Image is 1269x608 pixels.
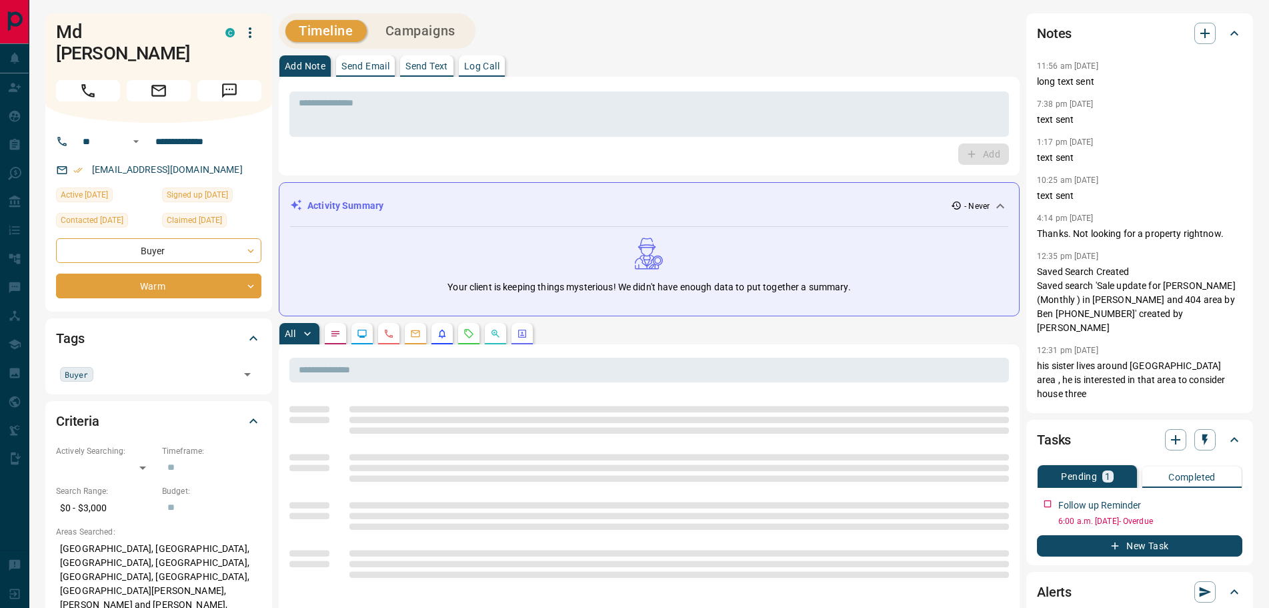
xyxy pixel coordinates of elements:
[1037,61,1098,71] p: 11:56 am [DATE]
[1037,113,1242,127] p: text sent
[285,61,325,71] p: Add Note
[1037,576,1242,608] div: Alerts
[1037,424,1242,456] div: Tasks
[330,328,341,339] svg: Notes
[56,497,155,519] p: $0 - $3,000
[1037,137,1094,147] p: 1:17 pm [DATE]
[56,322,261,354] div: Tags
[1105,472,1110,481] p: 1
[437,328,447,339] svg: Listing Alerts
[285,329,295,338] p: All
[1037,227,1242,241] p: Thanks. Not looking for a property rightnow.
[1037,99,1094,109] p: 7:38 pm [DATE]
[56,21,205,64] h1: Md [PERSON_NAME]
[341,61,389,71] p: Send Email
[56,80,120,101] span: Call
[964,200,990,212] p: - Never
[127,80,191,101] span: Email
[56,274,261,298] div: Warm
[1058,499,1141,513] p: Follow up Reminder
[56,238,261,263] div: Buyer
[357,328,367,339] svg: Lead Browsing Activity
[162,485,261,497] p: Budget:
[225,28,235,37] div: condos.ca
[447,280,850,294] p: Your client is keeping things mysterious! We didn't have enough data to put together a summary.
[167,214,222,227] span: Claimed [DATE]
[65,368,89,381] span: Buyer
[1037,75,1242,89] p: long text sent
[464,61,499,71] p: Log Call
[56,213,155,232] div: Tue Jan 23 2024
[56,328,84,349] h2: Tags
[56,445,155,457] p: Actively Searching:
[56,485,155,497] p: Search Range:
[167,188,228,202] span: Signed up [DATE]
[405,61,448,71] p: Send Text
[128,133,144,149] button: Open
[285,20,367,42] button: Timeline
[1037,429,1071,450] h2: Tasks
[238,365,257,384] button: Open
[1168,473,1216,482] p: Completed
[517,328,527,339] svg: Agent Actions
[56,526,261,538] p: Areas Searched:
[73,166,83,175] svg: Email Verified
[1037,535,1242,557] button: New Task
[1037,176,1098,185] p: 10:25 am [DATE]
[1037,359,1242,401] p: his sister lives around [GEOGRAPHIC_DATA] area , he is interested in that area to consider house ...
[162,188,261,206] div: Fri Aug 05 2022
[1037,151,1242,165] p: text sent
[197,80,261,101] span: Message
[61,214,123,227] span: Contacted [DATE]
[56,188,155,206] div: Wed May 01 2024
[410,328,421,339] svg: Emails
[463,328,474,339] svg: Requests
[162,213,261,232] div: Tue Jan 23 2024
[290,194,1008,218] div: Activity Summary- Never
[92,164,243,175] a: [EMAIL_ADDRESS][DOMAIN_NAME]
[1037,581,1072,603] h2: Alerts
[307,199,383,213] p: Activity Summary
[1037,265,1242,335] p: Saved Search Created Saved search 'Sale update for [PERSON_NAME] (Monthly ) in [PERSON_NAME] and ...
[1037,346,1098,355] p: 12:31 pm [DATE]
[61,188,108,202] span: Active [DATE]
[383,328,394,339] svg: Calls
[162,445,261,457] p: Timeframe:
[1037,214,1094,223] p: 4:14 pm [DATE]
[1037,23,1072,44] h2: Notes
[56,405,261,437] div: Criteria
[1061,472,1097,481] p: Pending
[1037,189,1242,203] p: text sent
[490,328,501,339] svg: Opportunities
[56,410,99,432] h2: Criteria
[1058,515,1242,527] p: 6:00 a.m. [DATE] - Overdue
[1037,252,1098,261] p: 12:35 pm [DATE]
[372,20,469,42] button: Campaigns
[1037,17,1242,49] div: Notes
